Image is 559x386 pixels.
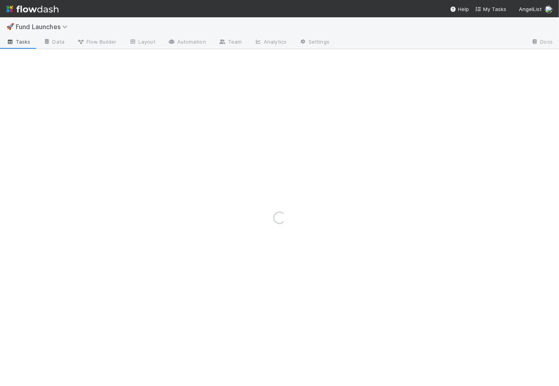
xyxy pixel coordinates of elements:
span: Tasks [6,38,31,46]
img: logo-inverted-e16ddd16eac7371096b0.svg [6,2,59,16]
img: avatar_892eb56c-5b5a-46db-bf0b-2a9023d0e8f8.png [545,6,553,13]
span: My Tasks [475,6,506,12]
div: Help [450,5,469,13]
span: Fund Launches [16,23,72,31]
span: AngelList [519,6,542,12]
a: Analytics [248,36,293,49]
a: Layout [123,36,162,49]
span: 🚀 [6,23,14,30]
span: Flow Builder [77,38,116,46]
a: Team [212,36,248,49]
a: Settings [293,36,336,49]
a: Docs [525,36,559,49]
a: Flow Builder [71,36,123,49]
a: Automation [162,36,212,49]
a: My Tasks [475,5,506,13]
a: Data [37,36,71,49]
